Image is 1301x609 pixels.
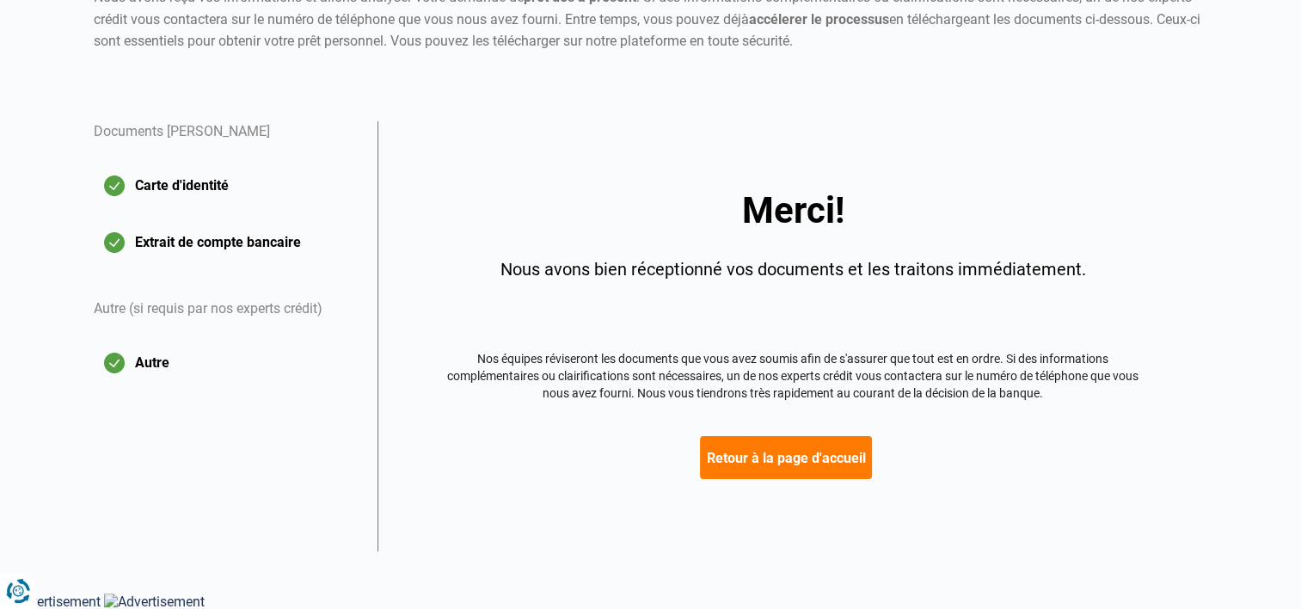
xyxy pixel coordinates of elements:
button: Extrait de compte bancaire [94,221,357,264]
div: Merci! [445,193,1141,229]
button: Autre [94,341,357,384]
button: Carte d'identité [94,164,357,207]
div: Documents [PERSON_NAME] [94,121,357,164]
button: Retour à la page d'accueil [700,436,872,479]
div: Autre (si requis par nos experts crédit) [94,278,357,341]
strong: accélerer le processus [749,11,889,28]
div: Nous avons bien réceptionné vos documents et les traitons immédiatement. [445,256,1141,282]
div: Nos équipes réviseront les documents que vous avez soumis afin de s'assurer que tout est en ordre... [445,351,1141,402]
